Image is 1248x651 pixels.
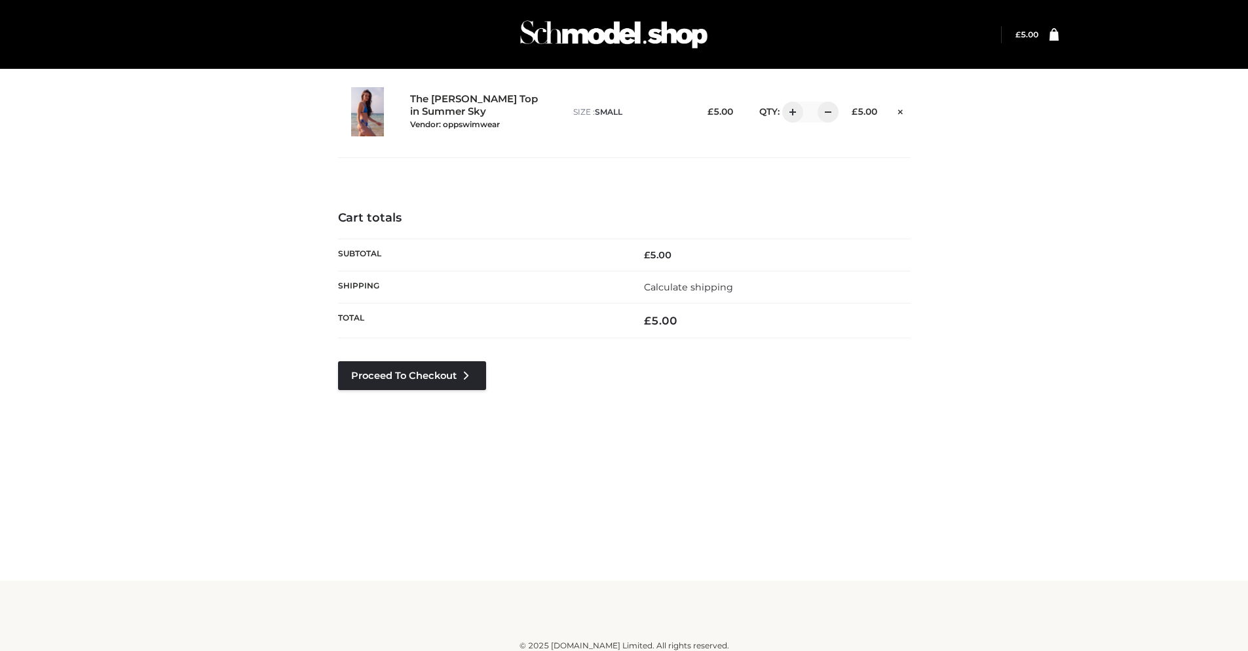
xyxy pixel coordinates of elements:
[644,249,671,261] bdi: 5.00
[338,211,911,226] h4: Cart totals
[338,361,486,390] a: Proceed to Checkout
[1015,30,1038,39] bdi: 5.00
[644,249,650,261] span: £
[573,106,685,118] p: size :
[852,106,877,117] bdi: 5.00
[338,271,624,303] th: Shipping
[338,239,624,271] th: Subtotal
[516,9,712,60] img: Schmodel Admin 964
[708,106,713,117] span: £
[708,106,733,117] bdi: 5.00
[644,281,733,293] a: Calculate shipping
[595,107,622,117] span: SMALL
[410,93,545,130] a: The [PERSON_NAME] Top in Summer SkyVendor: oppswimwear
[644,314,677,327] bdi: 5.00
[1015,30,1038,39] a: £5.00
[338,304,624,338] th: Total
[852,106,858,117] span: £
[746,102,829,123] div: QTY:
[410,119,500,129] small: Vendor: oppswimwear
[1015,30,1021,39] span: £
[644,314,651,327] span: £
[890,102,910,119] a: Remove this item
